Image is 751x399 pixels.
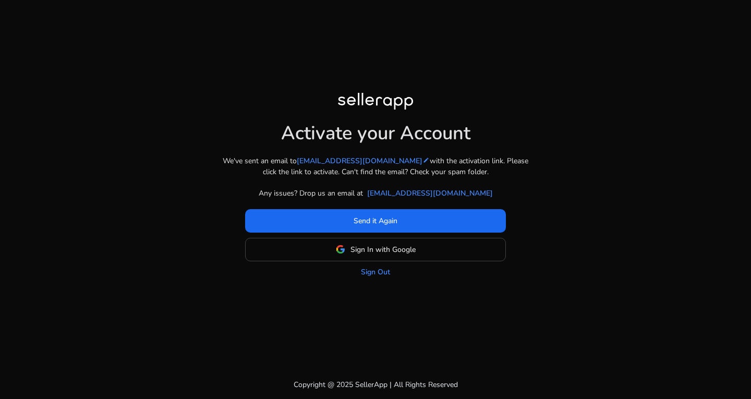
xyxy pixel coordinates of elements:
a: [EMAIL_ADDRESS][DOMAIN_NAME] [297,155,430,166]
span: Send it Again [354,215,397,226]
p: We've sent an email to with the activation link. Please click the link to activate. Can't find th... [219,155,532,177]
p: Any issues? Drop us an email at [259,188,363,199]
span: Sign In with Google [350,244,416,255]
button: Sign In with Google [245,238,506,261]
h1: Activate your Account [281,114,470,144]
a: [EMAIL_ADDRESS][DOMAIN_NAME] [367,188,493,199]
img: google-logo.svg [336,245,345,254]
a: Sign Out [361,267,390,277]
button: Send it Again [245,209,506,233]
mat-icon: edit [422,156,430,164]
